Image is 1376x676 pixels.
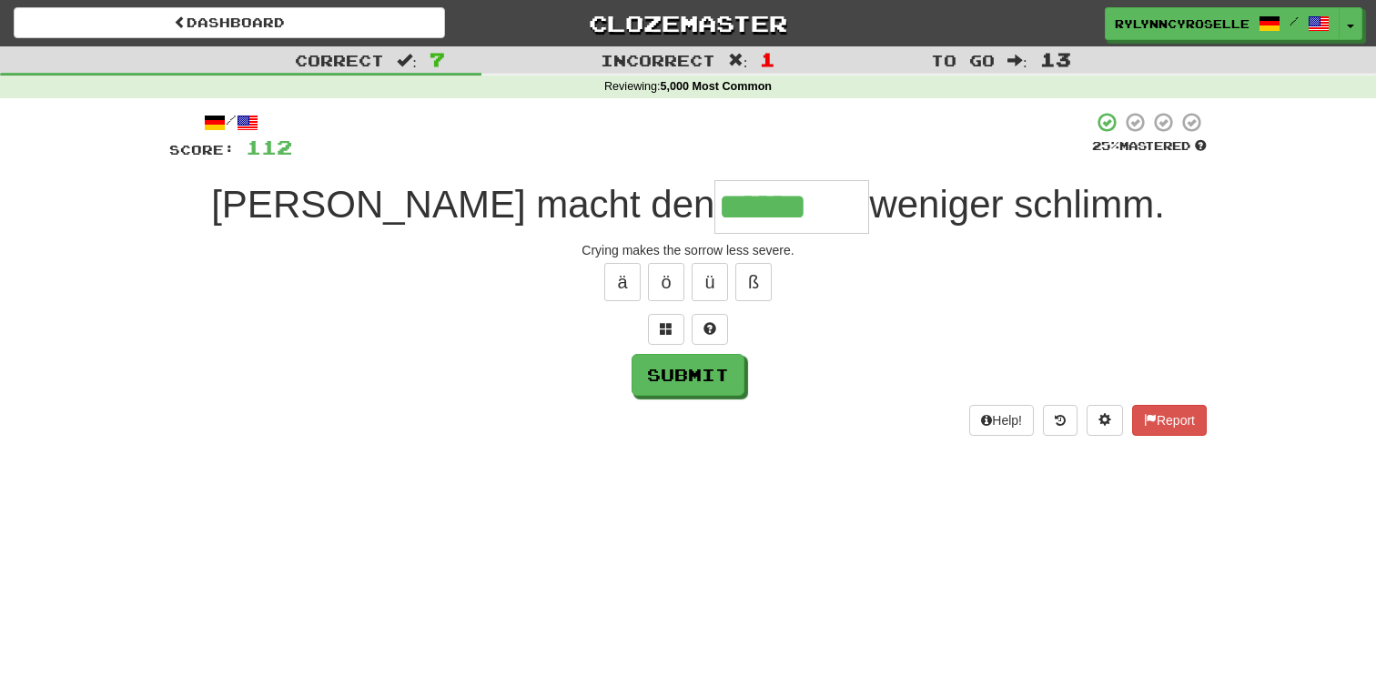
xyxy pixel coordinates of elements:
button: Help! [969,405,1034,436]
a: RylynnCyroselle / [1105,7,1340,40]
button: Report [1132,405,1207,436]
a: Clozemaster [472,7,904,39]
span: Correct [295,51,384,69]
span: Incorrect [601,51,715,69]
span: 25 % [1092,138,1119,153]
a: Dashboard [14,7,445,38]
strong: 5,000 Most Common [661,80,772,93]
span: / [1290,15,1299,27]
span: : [728,53,748,68]
span: To go [931,51,995,69]
button: Submit [632,354,744,396]
div: Mastered [1092,138,1207,155]
span: [PERSON_NAME] macht den [211,183,714,226]
button: ä [604,263,641,301]
div: Crying makes the sorrow less severe. [169,241,1207,259]
span: 7 [430,48,445,70]
span: RylynnCyroselle [1115,15,1250,32]
button: Round history (alt+y) [1043,405,1078,436]
span: 1 [760,48,775,70]
span: 112 [246,136,292,158]
button: ß [735,263,772,301]
span: Score: [169,142,235,157]
span: : [397,53,417,68]
div: / [169,111,292,134]
button: Switch sentence to multiple choice alt+p [648,314,684,345]
button: ü [692,263,728,301]
button: Single letter hint - you only get 1 per sentence and score half the points! alt+h [692,314,728,345]
span: : [1007,53,1027,68]
span: weniger schlimm. [869,183,1164,226]
span: 13 [1040,48,1071,70]
button: ö [648,263,684,301]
